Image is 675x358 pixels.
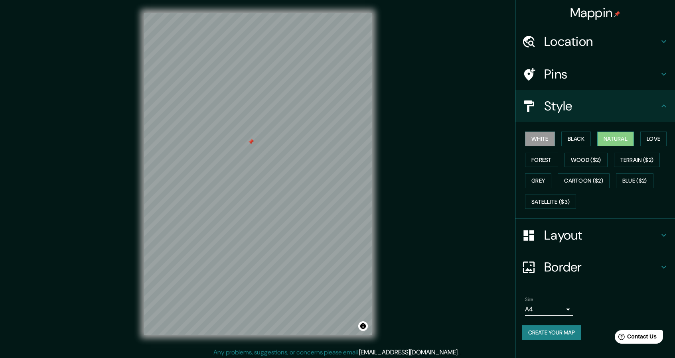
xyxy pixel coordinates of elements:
[525,296,533,303] label: Size
[525,195,576,209] button: Satellite ($3)
[358,321,368,331] button: Toggle attribution
[604,327,666,349] iframe: Help widget launcher
[544,33,659,49] h4: Location
[460,348,462,357] div: .
[564,153,608,167] button: Wood ($2)
[515,251,675,283] div: Border
[640,132,667,146] button: Love
[525,132,555,146] button: White
[544,98,659,114] h4: Style
[515,26,675,57] div: Location
[525,153,558,167] button: Forest
[515,58,675,90] div: Pins
[525,173,551,188] button: Grey
[616,173,653,188] button: Blue ($2)
[570,5,621,21] h4: Mappin
[544,259,659,275] h4: Border
[597,132,634,146] button: Natural
[522,325,581,340] button: Create your map
[144,13,372,335] canvas: Map
[544,66,659,82] h4: Pins
[561,132,591,146] button: Black
[459,348,460,357] div: .
[558,173,610,188] button: Cartoon ($2)
[515,90,675,122] div: Style
[213,348,459,357] p: Any problems, suggestions, or concerns please email .
[359,348,458,356] a: [EMAIL_ADDRESS][DOMAIN_NAME]
[614,11,620,17] img: pin-icon.png
[515,219,675,251] div: Layout
[544,227,659,243] h4: Layout
[614,153,660,167] button: Terrain ($2)
[525,303,573,316] div: A4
